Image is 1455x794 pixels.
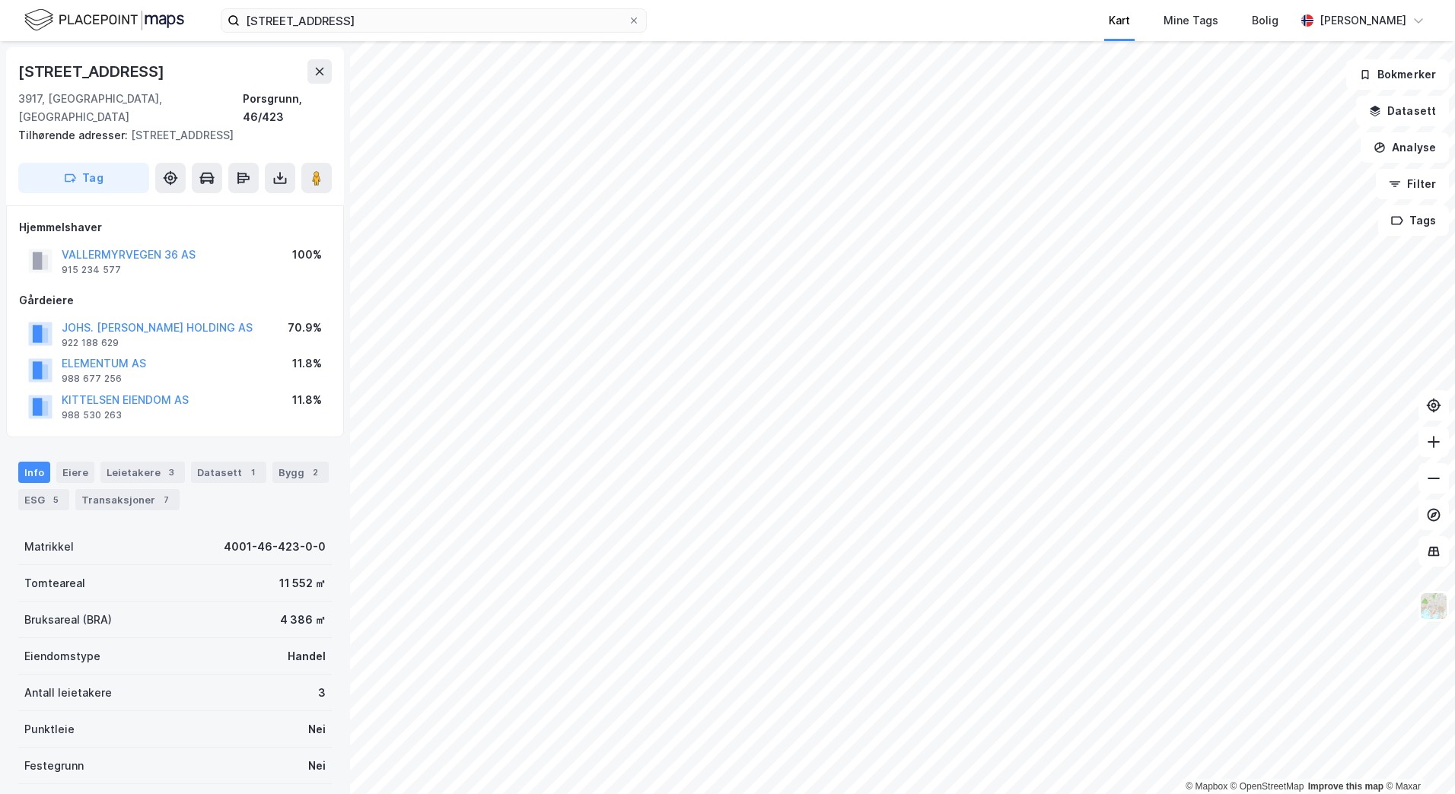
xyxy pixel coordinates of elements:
[1320,11,1406,30] div: [PERSON_NAME]
[1379,721,1455,794] iframe: Chat Widget
[24,7,184,33] img: logo.f888ab2527a4732fd821a326f86c7f29.svg
[18,90,243,126] div: 3917, [GEOGRAPHIC_DATA], [GEOGRAPHIC_DATA]
[24,720,75,738] div: Punktleie
[19,291,331,310] div: Gårdeiere
[1164,11,1218,30] div: Mine Tags
[75,489,180,510] div: Transaksjoner
[18,462,50,483] div: Info
[1376,169,1449,199] button: Filter
[100,462,185,483] div: Leietakere
[62,409,122,421] div: 988 530 263
[1346,59,1449,90] button: Bokmerker
[18,489,69,510] div: ESG
[1361,132,1449,163] button: Analyse
[280,611,326,629] div: 4 386 ㎡
[308,720,326,738] div: Nei
[18,129,131,141] span: Tilhørende adresser:
[19,218,331,237] div: Hjemmelshaver
[318,684,326,702] div: 3
[24,538,74,556] div: Matrikkel
[307,465,323,480] div: 2
[1378,205,1449,236] button: Tags
[56,462,94,483] div: Eiere
[1186,781,1227,792] a: Mapbox
[279,574,326,592] div: 11 552 ㎡
[1252,11,1278,30] div: Bolig
[24,684,112,702] div: Antall leietakere
[1109,11,1130,30] div: Kart
[62,337,119,349] div: 922 188 629
[1231,781,1304,792] a: OpenStreetMap
[245,465,260,480] div: 1
[272,462,329,483] div: Bygg
[158,492,174,507] div: 7
[62,264,121,276] div: 915 234 577
[292,246,322,264] div: 100%
[18,126,320,145] div: [STREET_ADDRESS]
[18,163,149,193] button: Tag
[224,538,326,556] div: 4001-46-423-0-0
[191,462,266,483] div: Datasett
[18,59,167,84] div: [STREET_ADDRESS]
[24,757,84,775] div: Festegrunn
[308,757,326,775] div: Nei
[24,611,112,629] div: Bruksareal (BRA)
[292,391,322,409] div: 11.8%
[164,465,179,480] div: 3
[243,90,332,126] div: Porsgrunn, 46/423
[24,647,100,665] div: Eiendomstype
[288,647,326,665] div: Handel
[288,319,322,337] div: 70.9%
[24,574,85,592] div: Tomteareal
[1356,96,1449,126] button: Datasett
[240,9,628,32] input: Søk på adresse, matrikkel, gårdeiere, leietakere eller personer
[1308,781,1383,792] a: Improve this map
[1379,721,1455,794] div: Kontrollprogram for chat
[292,354,322,373] div: 11.8%
[48,492,63,507] div: 5
[62,373,122,385] div: 988 677 256
[1419,592,1448,621] img: Z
